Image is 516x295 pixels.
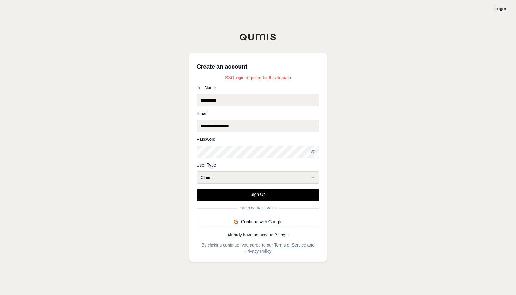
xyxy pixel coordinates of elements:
[278,232,289,237] a: Login
[197,189,319,201] button: Sign Up
[197,163,319,167] label: User Type
[197,242,319,254] p: By clicking continue, you agree to our and
[240,33,276,41] img: Qumis
[197,233,319,237] p: Already have an account?
[495,6,506,11] a: Login
[234,219,282,225] div: Continue with Google
[237,206,279,211] span: Or continue with
[197,137,319,141] label: Password
[197,60,319,73] h3: Create an account
[244,249,271,254] a: Privacy Policy
[274,243,306,247] a: Terms of Service
[197,111,319,116] label: Email
[197,75,319,81] p: SSO login required for this domain
[197,216,319,228] button: Continue with Google
[197,86,319,90] label: Full Name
